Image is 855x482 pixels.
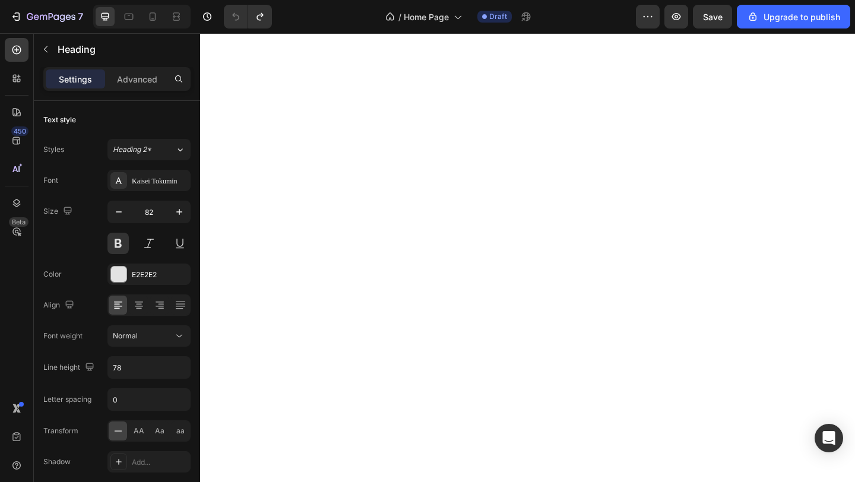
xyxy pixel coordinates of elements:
[693,5,732,28] button: Save
[404,11,449,23] span: Home Page
[132,176,188,186] div: Kaisei Tokumin
[108,357,190,378] input: Auto
[747,11,840,23] div: Upgrade to publish
[43,360,97,376] div: Line height
[113,144,151,155] span: Heading 2*
[155,426,164,436] span: Aa
[58,42,186,56] p: Heading
[43,456,71,467] div: Shadow
[132,457,188,468] div: Add...
[117,73,157,85] p: Advanced
[398,11,401,23] span: /
[43,269,62,280] div: Color
[108,389,190,410] input: Auto
[43,331,83,341] div: Font weight
[5,5,88,28] button: 7
[43,144,64,155] div: Styles
[43,394,91,405] div: Letter spacing
[107,139,191,160] button: Heading 2*
[43,297,77,313] div: Align
[134,426,144,436] span: AA
[43,175,58,186] div: Font
[107,325,191,347] button: Normal
[43,204,75,220] div: Size
[43,426,78,436] div: Transform
[43,115,76,125] div: Text style
[132,269,188,280] div: E2E2E2
[489,11,507,22] span: Draft
[9,217,28,227] div: Beta
[815,424,843,452] div: Open Intercom Messenger
[737,5,850,28] button: Upgrade to publish
[176,426,185,436] span: aa
[703,12,723,22] span: Save
[113,331,138,340] span: Normal
[200,33,855,482] iframe: Design area
[11,126,28,136] div: 450
[224,5,272,28] div: Undo/Redo
[59,73,92,85] p: Settings
[78,9,83,24] p: 7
